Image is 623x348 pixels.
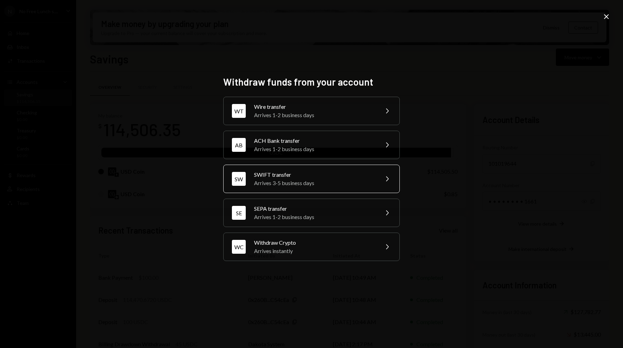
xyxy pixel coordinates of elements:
div: SW [232,172,246,186]
div: Arrives 1-2 business days [254,145,374,153]
div: Withdraw Crypto [254,238,374,247]
button: WTWire transferArrives 1-2 business days [223,97,400,125]
div: Arrives instantly [254,247,374,255]
button: ABACH Bank transferArrives 1-2 business days [223,131,400,159]
button: SWSWIFT transferArrives 3-5 business days [223,165,400,193]
div: Wire transfer [254,103,374,111]
div: SEPA transfer [254,205,374,213]
h2: Withdraw funds from your account [223,75,400,89]
div: Arrives 1-2 business days [254,213,374,221]
div: ACH Bank transfer [254,137,374,145]
div: SE [232,206,246,220]
div: WT [232,104,246,118]
div: Arrives 1-2 business days [254,111,374,119]
div: SWIFT transfer [254,171,374,179]
div: Arrives 3-5 business days [254,179,374,187]
div: WC [232,240,246,254]
div: AB [232,138,246,152]
button: SESEPA transferArrives 1-2 business days [223,199,400,227]
button: WCWithdraw CryptoArrives instantly [223,233,400,261]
